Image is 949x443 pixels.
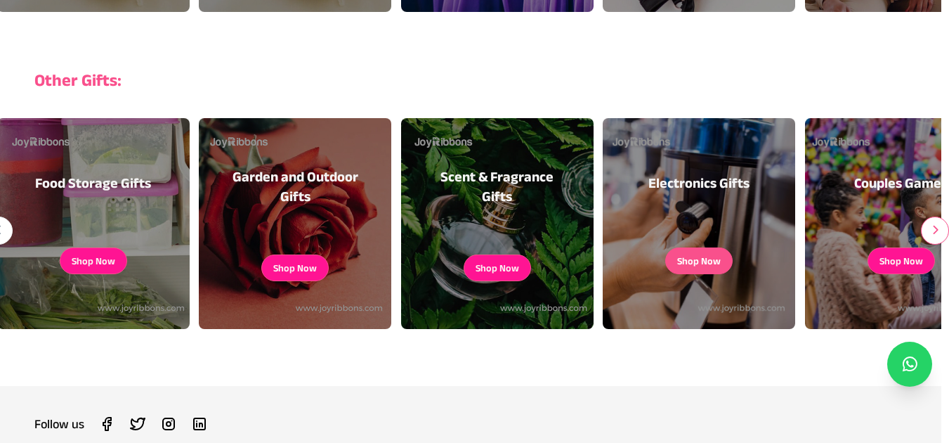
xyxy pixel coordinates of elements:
[677,254,721,268] button: Shop Now
[228,167,362,206] h3: Garden and Outdoor Gifts
[854,173,948,193] h3: Couples Games
[34,414,84,434] h3: Follow us
[35,173,151,193] h3: Food Storage Gifts
[879,254,923,268] button: Shop Now
[34,69,900,91] h3: Other Gifts:
[273,261,317,275] button: Shop Now
[72,254,115,268] button: Shop Now
[665,248,733,274] a: Shop Now
[476,261,519,275] button: Shop Now
[648,173,750,193] h3: Electronics Gifts
[868,248,935,274] a: Shop Now
[430,167,565,206] h3: Scent & Fragrance Gifts
[261,255,329,281] a: Shop Now
[464,255,531,281] a: Shop Now
[60,248,127,274] a: Shop Now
